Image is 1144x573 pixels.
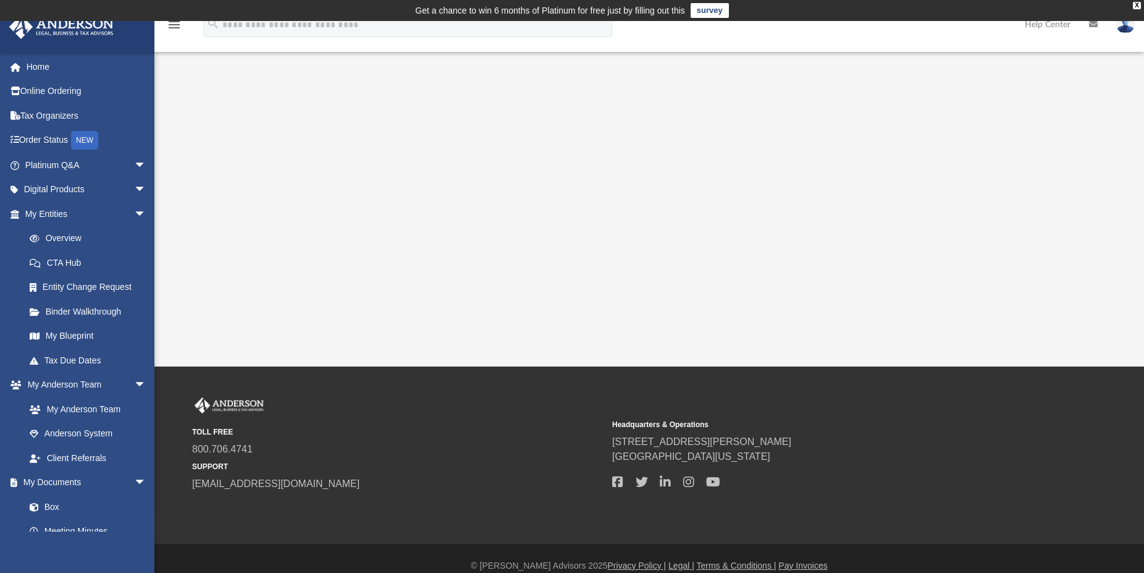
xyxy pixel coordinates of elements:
div: © [PERSON_NAME] Advisors 2025 [154,559,1144,572]
a: My Entitiesarrow_drop_down [9,202,165,226]
span: arrow_drop_down [134,202,159,227]
a: My Blueprint [17,324,159,349]
img: Anderson Advisors Platinum Portal [6,15,117,39]
a: Client Referrals [17,446,159,470]
a: Pay Invoices [778,561,827,571]
span: arrow_drop_down [134,177,159,203]
a: Box [17,494,153,519]
a: My Anderson Team [17,397,153,422]
a: Tax Due Dates [17,348,165,373]
a: Home [9,54,165,79]
span: arrow_drop_down [134,153,159,178]
a: Binder Walkthrough [17,299,165,324]
a: Terms & Conditions | [697,561,776,571]
a: 800.706.4741 [192,444,253,454]
small: TOLL FREE [192,427,604,438]
a: [GEOGRAPHIC_DATA][US_STATE] [612,451,770,462]
a: Meeting Minutes [17,519,159,544]
a: Overview [17,226,165,251]
a: Tax Organizers [9,103,165,128]
a: Digital Productsarrow_drop_down [9,177,165,202]
img: Anderson Advisors Platinum Portal [192,397,266,414]
a: survey [691,3,729,18]
div: NEW [71,131,98,150]
i: menu [167,17,182,32]
a: Platinum Q&Aarrow_drop_down [9,153,165,177]
i: search [206,17,220,30]
a: [STREET_ADDRESS][PERSON_NAME] [612,436,791,447]
a: Online Ordering [9,79,165,104]
a: Legal | [668,561,694,571]
div: Get a chance to win 6 months of Platinum for free just by filling out this [415,3,685,18]
div: close [1133,2,1141,9]
span: arrow_drop_down [134,373,159,398]
a: Anderson System [17,422,159,446]
a: [EMAIL_ADDRESS][DOMAIN_NAME] [192,478,360,489]
span: arrow_drop_down [134,470,159,496]
small: Headquarters & Operations [612,419,1024,430]
a: Entity Change Request [17,275,165,300]
img: User Pic [1116,15,1135,33]
a: CTA Hub [17,250,165,275]
a: Privacy Policy | [608,561,667,571]
a: My Documentsarrow_drop_down [9,470,159,495]
a: menu [167,23,182,32]
a: Order StatusNEW [9,128,165,153]
a: My Anderson Teamarrow_drop_down [9,373,159,397]
small: SUPPORT [192,461,604,472]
